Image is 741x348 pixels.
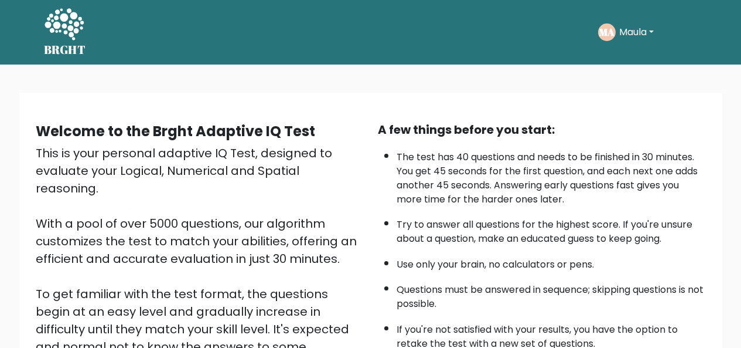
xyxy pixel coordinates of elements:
[397,212,706,246] li: Try to answer all questions for the highest score. If you're unsure about a question, make an edu...
[397,252,706,272] li: Use only your brain, no calculators or pens.
[397,277,706,311] li: Questions must be answered in sequence; skipping questions is not possible.
[599,25,614,39] text: MA
[44,43,86,57] h5: BRGHT
[36,121,315,141] b: Welcome to the Brght Adaptive IQ Test
[397,144,706,207] li: The test has 40 questions and needs to be finished in 30 minutes. You get 45 seconds for the firs...
[378,121,706,138] div: A few things before you start:
[44,5,86,60] a: BRGHT
[616,25,657,40] button: Maula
